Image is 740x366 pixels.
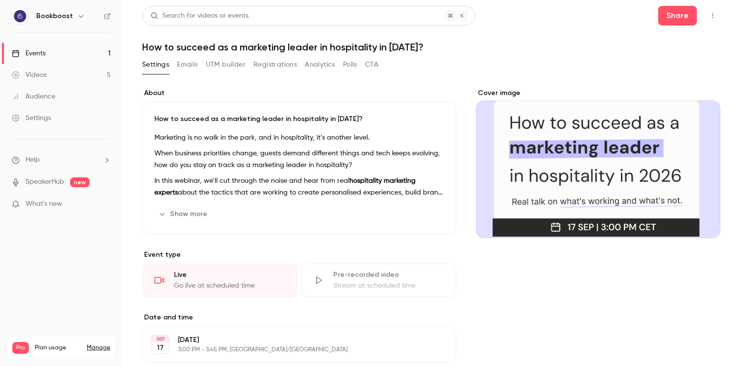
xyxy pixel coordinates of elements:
p: 17 [157,343,164,353]
div: Settings [12,113,51,123]
label: Cover image [476,88,720,98]
h6: Bookboost [36,11,73,21]
div: Go live at scheduled time [174,281,285,291]
div: Stream at scheduled time [333,281,444,291]
span: Help [25,155,40,165]
button: Analytics [305,57,335,73]
div: Search for videos or events [150,11,248,21]
div: Videos [12,70,47,80]
div: Live [174,270,285,280]
span: What's new [25,199,62,209]
button: Show more [154,206,213,222]
section: Cover image [476,88,720,238]
button: CTA [365,57,378,73]
button: Settings [142,57,169,73]
p: Marketing is no walk in the park, and in hospitality, it’s another level. [154,132,444,144]
button: Share [658,6,697,25]
li: help-dropdown-opener [12,155,111,165]
iframe: Noticeable Trigger [99,200,111,209]
p: [DATE] [178,335,404,345]
div: Events [12,49,46,58]
button: Polls [343,57,357,73]
div: Pre-recorded video [333,270,444,280]
button: UTM builder [206,57,246,73]
p: In this webinar, we’ll cut through the noise and hear from real about the tactics that are workin... [154,175,444,198]
label: Date and time [142,313,456,322]
button: Emails [177,57,197,73]
label: About [142,88,456,98]
div: Audience [12,92,55,101]
img: Bookboost [12,8,28,24]
span: new [70,177,90,187]
h1: How to succeed as a marketing leader in hospitality in [DATE]? [142,41,720,53]
a: SpeakerHub [25,177,64,187]
div: SEP [151,336,169,342]
div: Pre-recorded videoStream at scheduled time [301,264,457,297]
div: LiveGo live at scheduled time [142,264,297,297]
span: Plan usage [35,344,81,352]
a: Manage [87,344,110,352]
button: Registrations [253,57,297,73]
p: Event type [142,250,456,260]
p: How to succeed as a marketing leader in hospitality in [DATE]? [154,114,444,124]
span: Pro [12,342,29,354]
p: When business priorities change, guests demand different things and tech keeps evolving, how do y... [154,147,444,171]
p: 3:00 PM - 3:45 PM, [GEOGRAPHIC_DATA]/[GEOGRAPHIC_DATA] [178,346,404,354]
